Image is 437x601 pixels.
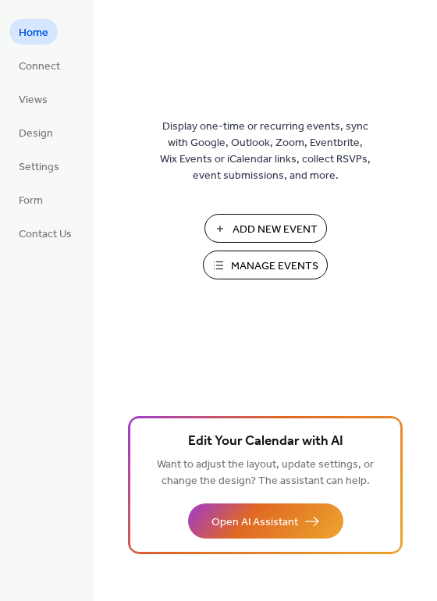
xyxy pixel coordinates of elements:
span: Display one-time or recurring events, sync with Google, Outlook, Zoom, Eventbrite, Wix Events or ... [160,119,371,184]
span: Want to adjust the layout, update settings, or change the design? The assistant can help. [157,454,374,492]
span: Form [19,193,43,209]
a: Connect [9,52,69,78]
span: Settings [19,159,59,176]
span: Home [19,25,48,41]
span: Design [19,126,53,142]
span: Open AI Assistant [211,514,298,531]
button: Add New Event [204,214,327,243]
a: Settings [9,153,69,179]
a: Contact Us [9,220,81,246]
a: Form [9,187,52,212]
span: Contact Us [19,226,72,243]
span: Manage Events [231,258,318,275]
span: Connect [19,59,60,75]
span: Add New Event [233,222,318,238]
a: Views [9,86,57,112]
span: Views [19,92,48,108]
a: Home [9,19,58,44]
a: Design [9,119,62,145]
button: Open AI Assistant [188,503,343,539]
span: Edit Your Calendar with AI [188,431,343,453]
button: Manage Events [203,251,328,279]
